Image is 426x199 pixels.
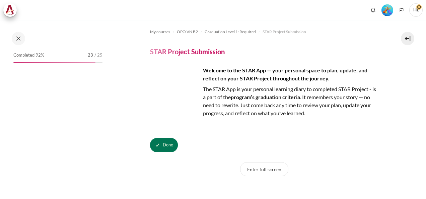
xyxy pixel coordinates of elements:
a: STAR Project Submission [263,28,306,36]
div: Show notification window with no new notifications [368,5,378,15]
h4: Welcome to the STAR App — your personal space to plan, update, and reflect on your STAR Project t... [150,66,378,82]
img: Level #5 [381,4,393,16]
div: 92% [13,62,95,63]
a: User menu [409,3,423,17]
a: My courses [150,28,170,36]
span: Done [163,142,173,148]
button: Enter full screen [240,162,288,176]
a: Graduation Level 1: Required [205,28,256,36]
span: Graduation Level 1: Required [205,29,256,35]
a: Architeck Architeck [3,3,20,17]
p: The STAR App is your personal learning diary to completed STAR Project - is a part of the . It re... [150,85,378,117]
a: OPO VN B2 [177,28,198,36]
a: Level #5 [379,4,396,16]
span: HL [409,3,423,17]
img: yuki [150,66,200,117]
img: Architeck [5,5,15,15]
span: STAR Project Submission [263,29,306,35]
span: My courses [150,29,170,35]
nav: Navigation bar [150,26,378,37]
span: Completed 92% [13,52,44,59]
button: Languages [397,5,407,15]
h4: STAR Project Submission [150,47,225,56]
strong: program’s graduation criteria [231,94,300,100]
span: OPO VN B2 [177,29,198,35]
span: 23 [88,52,93,59]
span: / 25 [94,52,102,59]
button: STAR Project Submission is marked as done. Press to undo. [150,138,178,152]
